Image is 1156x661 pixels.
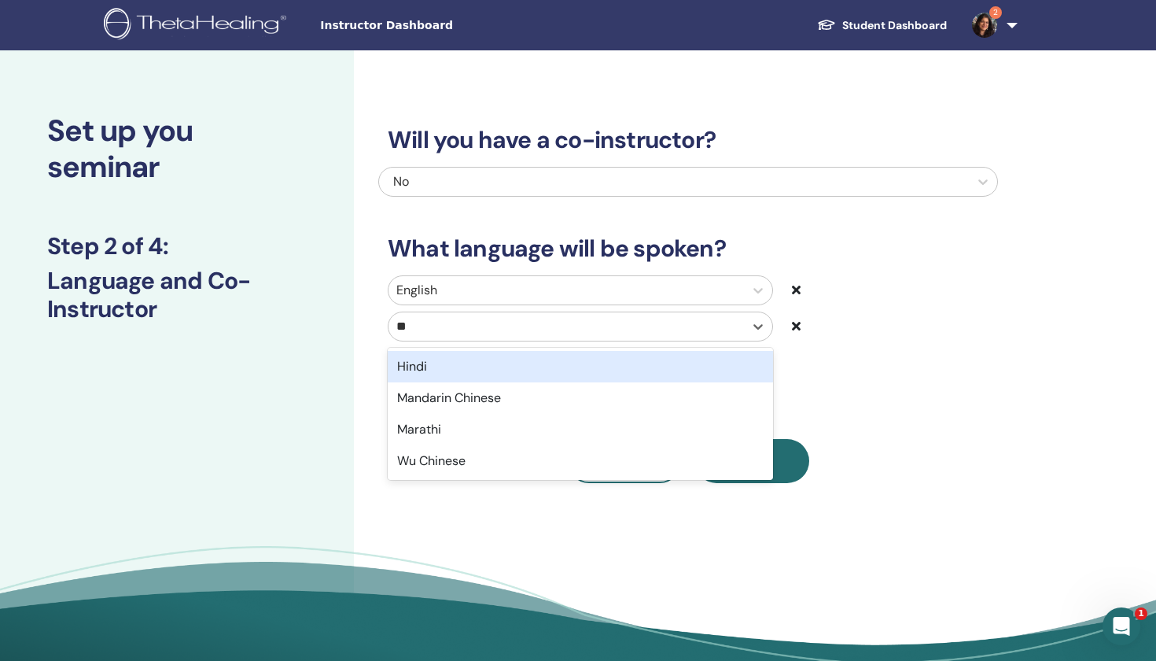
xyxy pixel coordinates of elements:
h3: What language will be spoken? [378,234,998,263]
img: default.jpg [972,13,997,38]
div: Mandarin Chinese [388,382,773,414]
iframe: Intercom live chat [1103,607,1140,645]
div: Hindi [388,351,773,382]
img: logo.png [104,8,292,43]
span: 1 [1135,607,1147,620]
h3: Step 2 of 4 : [47,232,307,260]
div: Marathi [388,414,773,445]
span: Instructor Dashboard [320,17,556,34]
h3: Language and Co-Instructor [47,267,307,323]
span: 2 [989,6,1002,19]
span: No [393,173,409,190]
h3: Will you have a co-instructor? [378,126,998,154]
img: graduation-cap-white.svg [817,18,836,31]
div: Wu Chinese [388,445,773,477]
a: Student Dashboard [804,11,959,40]
h2: Set up you seminar [47,113,307,185]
